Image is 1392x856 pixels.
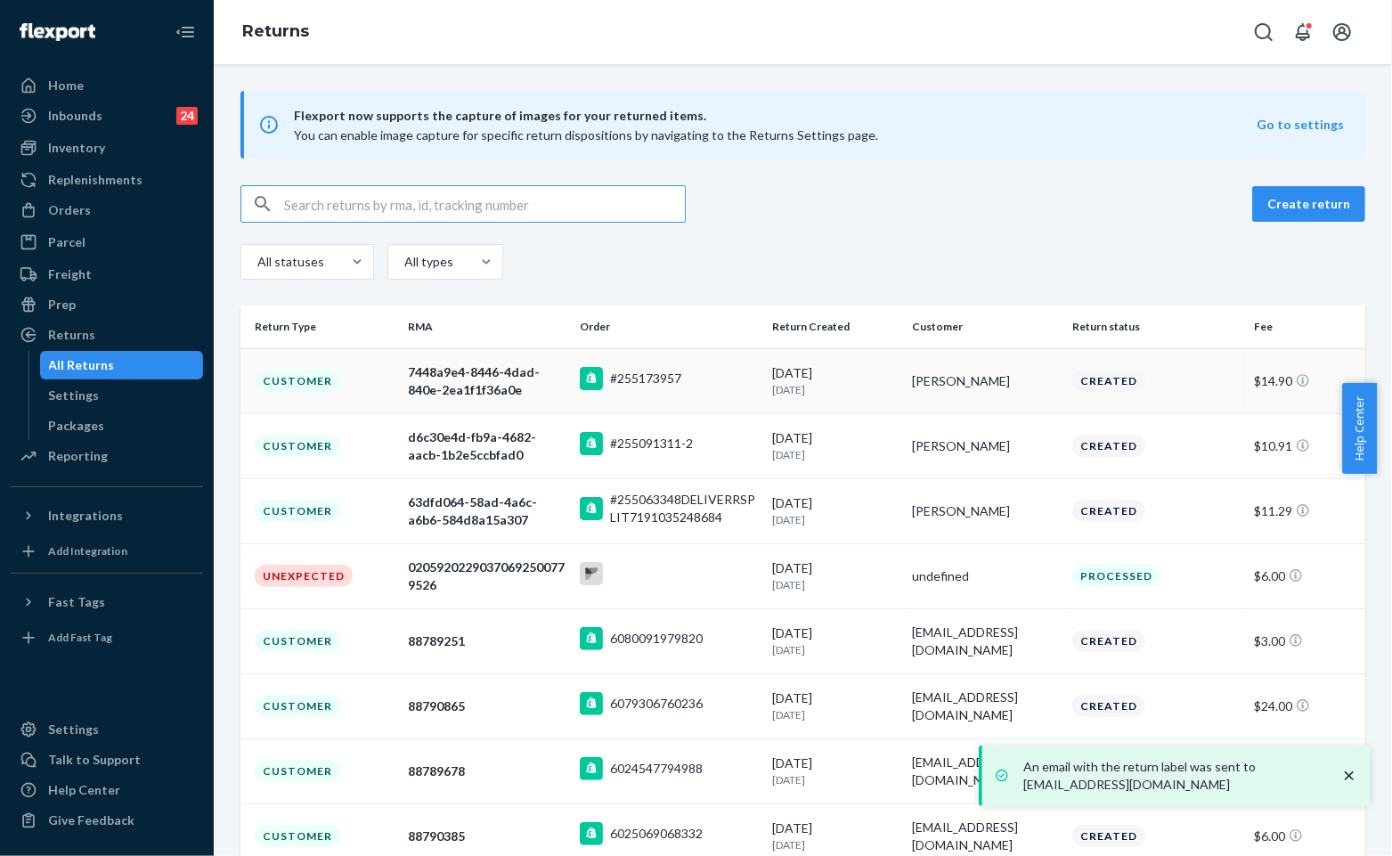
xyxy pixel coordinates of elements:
[255,370,340,392] div: Customer
[11,442,203,470] a: Reporting
[11,196,203,224] a: Orders
[610,825,703,843] div: 6025069068332
[1072,500,1145,522] div: Created
[1248,306,1365,348] th: Fee
[408,493,565,529] div: 63dfd064-58ad-4a6c-a6b6-584d8a15a307
[255,500,340,522] div: Customer
[1072,435,1145,457] div: Created
[765,306,904,348] th: Return Created
[11,290,203,319] a: Prep
[408,697,565,715] div: 88790865
[912,819,1058,854] div: [EMAIL_ADDRESS][DOMAIN_NAME]
[1072,630,1145,652] div: Created
[772,772,897,787] p: [DATE]
[1252,186,1365,222] button: Create return
[48,751,141,769] div: Talk to Support
[1248,608,1365,673] td: $3.00
[1072,825,1145,847] div: Created
[294,127,878,143] span: You can enable image capture for specific return dispositions by navigating to the Returns Settin...
[11,776,203,804] a: Help Center
[1246,14,1282,50] button: Open Search Box
[408,762,565,780] div: 88789678
[48,543,127,558] div: Add Integration
[1340,767,1358,785] svg: close toast
[772,559,897,592] div: [DATE]
[1248,413,1365,478] td: $10.91
[11,501,203,530] button: Integrations
[1248,348,1365,413] td: $14.90
[772,512,897,527] p: [DATE]
[1072,370,1145,392] div: Created
[11,228,203,257] a: Parcel
[48,447,108,465] div: Reporting
[772,429,897,462] div: [DATE]
[11,71,203,100] a: Home
[1023,758,1323,794] p: An email with the return label was sent to [EMAIL_ADDRESS][DOMAIN_NAME]
[1248,543,1365,608] td: $6.00
[772,754,897,787] div: [DATE]
[408,428,565,464] div: d6c30e4d-fb9a-4682-aacb-1b2e5ccbfad0
[48,201,91,219] div: Orders
[1342,383,1377,474] button: Help Center
[167,14,203,50] button: Close Navigation
[1248,738,1365,803] td: $3.00
[255,825,340,847] div: Customer
[408,558,565,594] div: 02059202290370692500779526
[11,166,203,194] a: Replenishments
[49,387,100,404] div: Settings
[772,689,897,722] div: [DATE]
[610,630,703,648] div: 6080091979820
[48,630,112,645] div: Add Fast Tag
[48,811,134,829] div: Give Feedback
[772,364,897,397] div: [DATE]
[48,593,105,611] div: Fast Tags
[1072,565,1160,587] div: Processed
[40,351,204,379] a: All Returns
[912,437,1058,455] div: [PERSON_NAME]
[11,102,203,130] a: Inbounds24
[1324,14,1360,50] button: Open account menu
[404,253,451,271] div: All types
[255,630,340,652] div: Customer
[255,435,340,457] div: Customer
[1248,673,1365,738] td: $24.00
[11,537,203,566] a: Add Integration
[49,356,115,374] div: All Returns
[1257,116,1344,134] button: Go to settings
[240,306,401,348] th: Return Type
[772,707,897,722] p: [DATE]
[11,624,203,652] a: Add Fast Tag
[912,372,1058,390] div: [PERSON_NAME]
[176,107,198,125] div: 24
[772,837,897,852] p: [DATE]
[40,412,204,440] a: Packages
[772,494,897,527] div: [DATE]
[11,260,203,289] a: Freight
[912,624,1058,659] div: [EMAIL_ADDRESS][DOMAIN_NAME]
[610,370,681,387] div: #255173957
[242,21,309,41] a: Returns
[905,306,1065,348] th: Customer
[284,186,685,222] input: Search returns by rma, id, tracking number
[610,435,693,452] div: #255091311-2
[772,382,897,397] p: [DATE]
[11,806,203,835] button: Give Feedback
[1248,478,1365,543] td: $11.29
[48,781,120,799] div: Help Center
[48,265,92,283] div: Freight
[294,105,1257,126] span: Flexport now supports the capture of images for your returned items.
[772,447,897,462] p: [DATE]
[11,321,203,349] a: Returns
[772,577,897,592] p: [DATE]
[408,827,565,845] div: 88790385
[48,171,142,189] div: Replenishments
[1072,695,1145,717] div: Created
[912,502,1058,520] div: [PERSON_NAME]
[255,760,340,782] div: Customer
[228,6,323,58] ol: breadcrumbs
[40,381,204,410] a: Settings
[11,134,203,162] a: Inventory
[48,296,76,314] div: Prep
[48,139,105,157] div: Inventory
